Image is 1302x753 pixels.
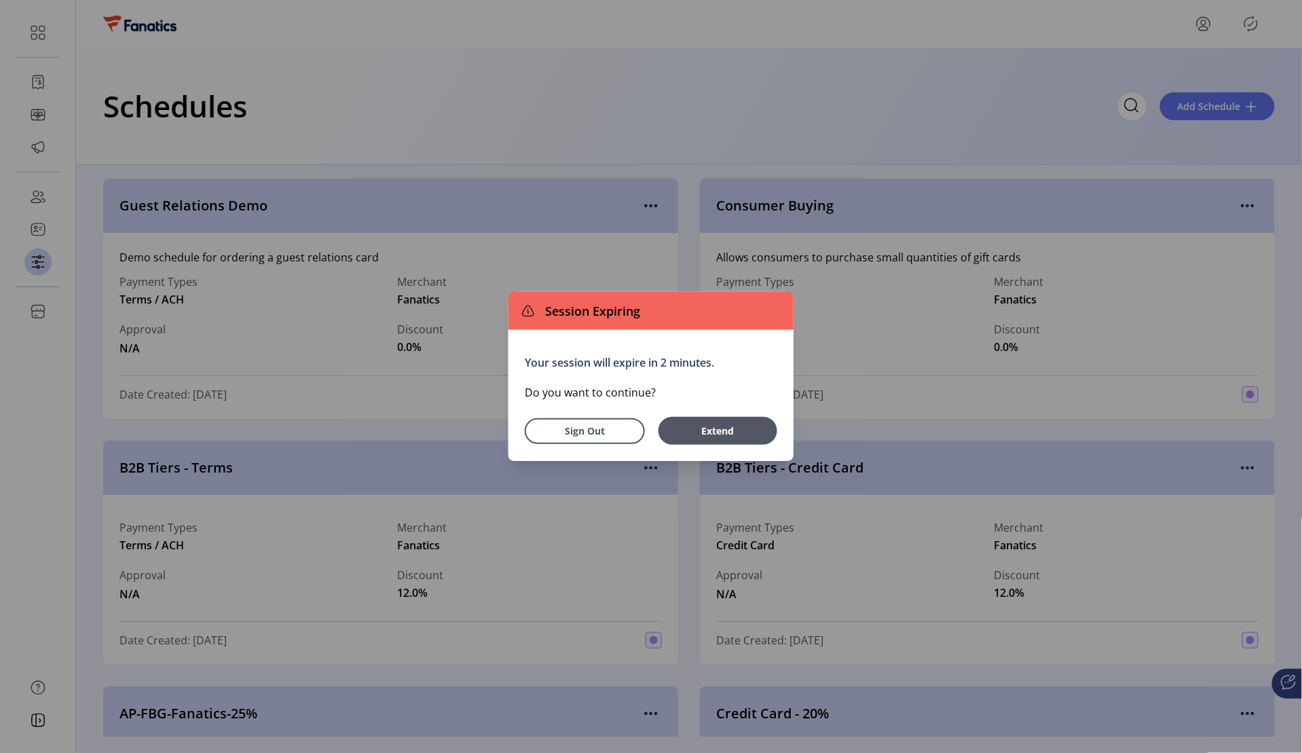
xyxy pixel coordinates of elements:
[542,424,627,438] span: Sign Out
[525,384,777,401] p: Do you want to continue?
[665,424,770,438] span: Extend
[525,418,645,444] button: Sign Out
[658,417,777,445] button: Extend
[540,302,640,320] span: Session Expiring
[525,354,777,371] p: Your session will expire in 2 minutes.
